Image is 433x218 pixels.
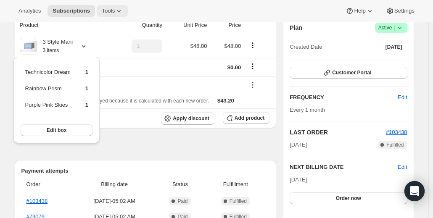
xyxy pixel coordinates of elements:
[20,81,241,89] div: box-discount-CIX8HF
[290,163,398,171] h2: NEXT BILLING DATE
[398,163,407,171] button: Edit
[386,129,407,135] a: #103438
[223,112,269,124] button: Add product
[173,115,209,122] span: Apply discount
[393,91,412,104] button: Edit
[37,38,73,55] div: 3 Style Mani
[210,16,244,34] th: Price
[290,107,325,113] span: Every 1 month
[53,8,90,14] span: Subscriptions
[398,93,407,102] span: Edit
[336,195,361,202] span: Order now
[21,124,92,136] button: Edit box
[386,142,404,148] span: Fulfilled
[24,100,71,116] td: Purple Pink Skies
[341,5,379,17] button: Help
[158,180,201,189] span: Status
[290,67,407,79] button: Customer Portal
[177,198,187,205] span: Paid
[109,16,165,34] th: Quantity
[224,43,241,49] span: $48.00
[290,128,386,137] h2: LAST ORDER
[102,8,115,14] span: Tools
[354,8,365,14] span: Help
[47,127,66,134] span: Edit box
[26,198,48,204] a: #103438
[404,181,425,201] div: Open Intercom Messenger
[381,5,420,17] button: Settings
[378,24,404,32] span: Active
[230,198,247,205] span: Fulfilled
[394,8,415,14] span: Settings
[161,112,214,125] button: Apply discount
[290,24,302,32] h2: Plan
[165,16,209,34] th: Unit Price
[217,97,234,104] span: $43.20
[43,47,59,53] small: 3 items
[48,5,95,17] button: Subscriptions
[24,68,71,83] td: Technicolor Dream
[75,180,154,189] span: Billing date
[15,16,109,34] th: Product
[13,5,46,17] button: Analytics
[290,43,322,51] span: Created Date
[85,69,88,75] span: 1
[290,141,307,149] span: [DATE]
[24,84,71,100] td: Rainbow Prism
[235,115,264,121] span: Add product
[380,41,407,53] button: [DATE]
[290,93,398,102] h2: FREQUENCY
[385,44,402,50] span: [DATE]
[386,128,407,137] button: #103438
[85,102,88,108] span: 1
[85,85,88,92] span: 1
[246,41,259,50] button: Product actions
[246,62,259,71] button: Shipping actions
[227,64,241,71] span: $0.00
[207,180,265,189] span: Fulfillment
[75,197,154,205] span: [DATE] · 05:02 AM
[20,98,209,104] span: Sales tax (if applicable) is not displayed because it is calculated with each new order.
[21,175,73,194] th: Order
[18,8,41,14] span: Analytics
[97,5,128,17] button: Tools
[190,43,207,49] span: $48.00
[21,167,270,175] h2: Payment attempts
[332,69,371,76] span: Customer Portal
[290,176,307,183] span: [DATE]
[394,24,395,31] span: |
[290,192,407,204] button: Order now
